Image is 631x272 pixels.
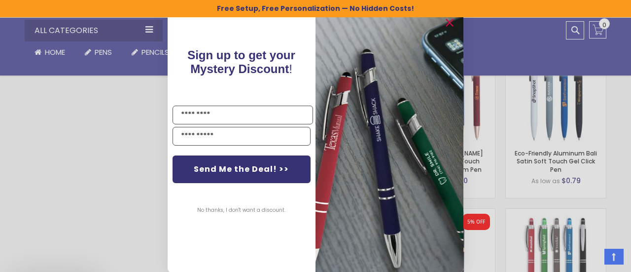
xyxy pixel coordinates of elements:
span: Sign up to get your Mystery Discount [188,48,296,76]
button: No thanks, I don't want a discount. [193,198,291,223]
button: Send Me the Deal! >> [173,155,311,183]
button: Close dialog [442,15,457,31]
span: ! [188,48,296,76]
